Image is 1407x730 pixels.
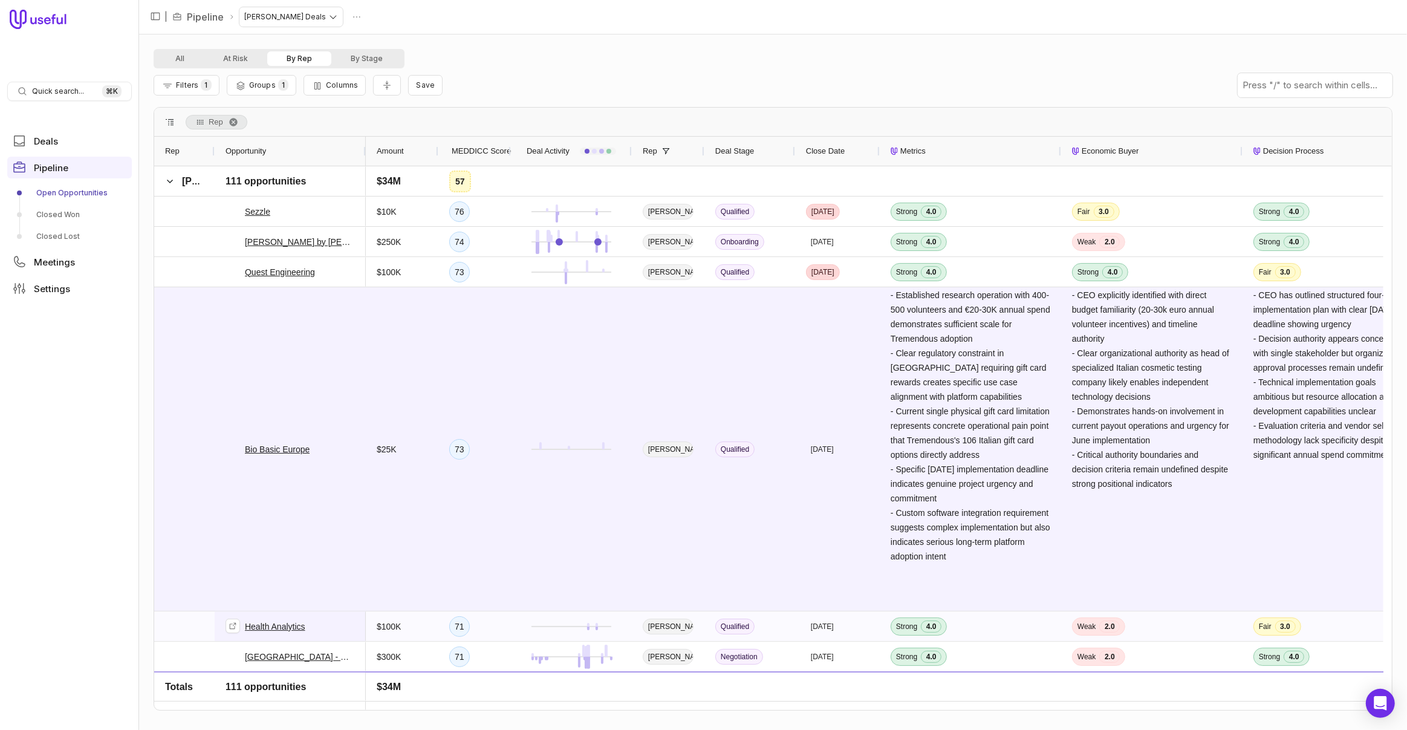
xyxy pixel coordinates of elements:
[1259,622,1272,631] span: Fair
[449,171,471,192] div: 57
[245,204,270,219] a: Sezzle
[1275,266,1296,278] span: 3.0
[921,266,941,278] span: 4.0
[377,235,401,249] span: $250K
[34,258,75,267] span: Meetings
[643,442,694,457] span: [PERSON_NAME]
[7,251,132,273] a: Meetings
[176,80,198,90] span: Filters
[201,79,211,91] span: 1
[348,8,366,26] button: Actions
[165,144,180,158] span: Rep
[896,682,917,692] span: Strong
[811,622,834,631] time: [DATE]
[7,183,132,203] a: Open Opportunities
[921,621,941,633] span: 4.0
[249,80,276,90] span: Groups
[1259,682,1272,692] span: Fair
[32,86,84,96] span: Quick search...
[226,144,266,158] span: Opportunity
[7,183,132,246] div: Pipeline submenu
[527,144,570,158] span: Deal Activity
[449,439,470,460] div: 73
[186,115,247,129] div: Row Groups
[643,679,694,695] span: [PERSON_NAME]
[811,237,834,247] time: [DATE]
[715,679,752,695] span: Validate
[377,442,397,457] span: $25K
[921,681,941,693] span: 4.0
[643,619,694,634] span: [PERSON_NAME]
[204,51,267,66] button: At Risk
[811,652,834,662] time: [DATE]
[1099,621,1120,633] span: 2.0
[1259,267,1272,277] span: Fair
[164,10,167,24] span: |
[1099,651,1120,663] span: 2.0
[377,204,397,219] span: $10K
[245,619,305,634] a: Health Analytics
[278,79,288,91] span: 1
[226,174,306,189] span: 111 opportunities
[1077,207,1090,217] span: Fair
[245,442,310,457] a: Bio Basic Europe
[449,616,470,637] div: 71
[715,144,754,158] span: Deal Stage
[1099,681,1120,693] span: 2.0
[1099,236,1120,248] span: 2.0
[1077,622,1096,631] span: Weak
[331,51,402,66] button: By Stage
[1284,206,1304,218] span: 4.0
[1259,652,1280,662] span: Strong
[643,234,694,250] span: [PERSON_NAME]
[449,647,470,667] div: 71
[1275,681,1296,693] span: 3.0
[715,264,755,280] span: Qualified
[449,262,470,282] div: 73
[182,176,263,186] span: [PERSON_NAME]
[643,204,694,220] span: [PERSON_NAME]
[377,265,401,279] span: $100K
[245,680,355,694] a: Feeding America - Target Account Deal
[102,85,122,97] kbd: ⌘ K
[245,650,355,664] a: [GEOGRAPHIC_DATA] - New Deal
[7,157,132,178] a: Pipeline
[326,80,358,90] span: Columns
[715,649,763,665] span: Negotiation
[187,10,224,24] a: Pipeline
[377,144,404,158] span: Amount
[449,137,500,166] div: MEDDICC Score
[1072,290,1232,489] span: - CEO explicitly identified with direct budget familiarity (20-30k euro annual volunteer incentiv...
[643,649,694,665] span: [PERSON_NAME]
[896,207,917,217] span: Strong
[1072,137,1232,166] div: Economic Buyer
[1284,651,1304,663] span: 4.0
[921,651,941,663] span: 4.0
[154,75,219,96] button: Filter Pipeline
[896,237,917,247] span: Strong
[377,174,401,189] span: $34M
[449,232,470,252] div: 74
[1077,652,1096,662] span: Weak
[1094,206,1114,218] span: 3.0
[373,75,401,96] button: Collapse all rows
[186,115,247,129] span: Rep. Press ENTER to sort. Press DELETE to remove
[1366,689,1395,718] div: Open Intercom Messenger
[377,680,401,694] span: $500K
[896,652,917,662] span: Strong
[1284,236,1304,248] span: 4.0
[7,278,132,299] a: Settings
[146,7,164,25] button: Collapse sidebar
[921,236,941,248] span: 4.0
[209,115,223,129] span: Rep
[643,144,657,158] span: Rep
[245,265,315,279] a: Quest Engineering
[227,75,296,96] button: Group Pipeline
[416,80,435,90] span: Save
[811,682,834,692] time: [DATE]
[267,51,331,66] button: By Rep
[34,137,58,146] span: Deals
[811,267,834,277] time: [DATE]
[377,650,401,664] span: $300K
[452,144,511,158] span: MEDDICC Score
